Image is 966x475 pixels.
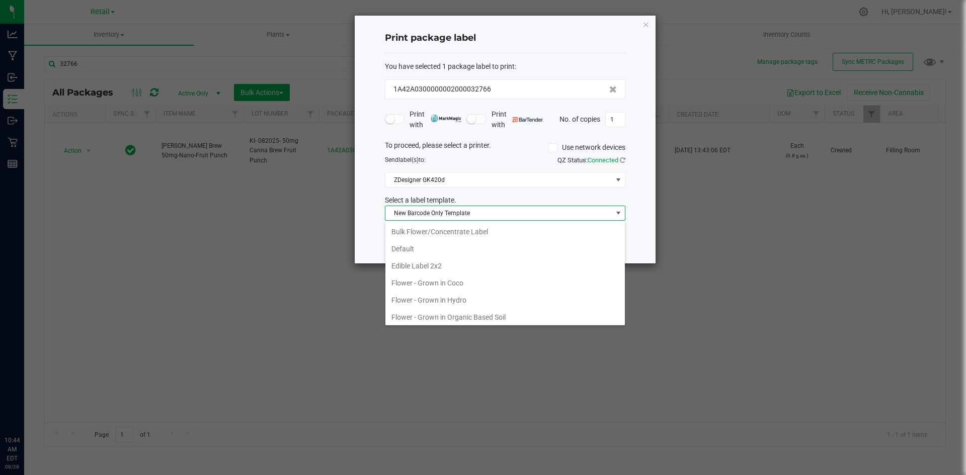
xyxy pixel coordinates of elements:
li: Bulk Flower/Concentrate Label [385,223,625,240]
li: Flower - Grown in Coco [385,274,625,292]
span: Send to: [385,156,426,163]
span: You have selected 1 package label to print [385,62,515,70]
iframe: Resource center [10,395,40,425]
span: label(s) [398,156,419,163]
iframe: Resource center unread badge [30,393,42,405]
div: Select a label template. [377,195,633,206]
span: 1A42A0300000002000032766 [393,84,491,94]
div: : [385,61,625,72]
span: Print with [410,109,461,130]
li: Default [385,240,625,257]
li: Flower - Grown in Hydro [385,292,625,309]
div: To proceed, please select a printer. [377,140,633,155]
span: ZDesigner GK420d [385,173,612,187]
li: Flower - Grown in Organic Based Soil [385,309,625,326]
span: Print with [492,109,543,130]
span: New Barcode Only Template [385,206,612,220]
h4: Print package label [385,32,625,45]
label: Use network devices [548,142,625,153]
img: bartender.png [513,117,543,122]
span: QZ Status: [557,156,625,164]
span: No. of copies [559,115,600,123]
img: mark_magic_cybra.png [431,115,461,122]
li: Edible Label 2x2 [385,257,625,274]
span: Connected [588,156,618,164]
